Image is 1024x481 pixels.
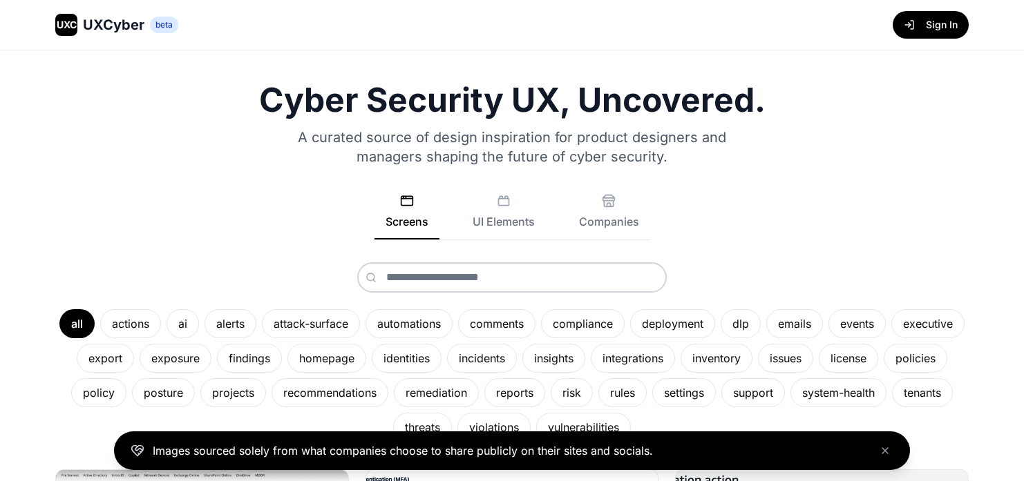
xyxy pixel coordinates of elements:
div: ai [167,309,199,338]
div: system-health [790,378,886,407]
div: actions [100,309,161,338]
div: all [59,309,95,338]
div: risk [551,378,593,407]
div: emails [766,309,823,338]
div: support [721,378,785,407]
span: UXC [57,18,77,32]
button: UI Elements [462,194,546,239]
div: identities [372,344,442,373]
div: compliance [541,309,625,338]
h1: Cyber Security UX, Uncovered. [55,84,969,117]
div: policies [884,344,947,373]
div: alerts [205,309,256,338]
div: deployment [630,309,715,338]
div: rules [598,378,647,407]
div: automations [366,309,453,338]
div: dlp [721,309,761,338]
div: projects [200,378,266,407]
p: A curated source of design inspiration for product designers and managers shaping the future of c... [280,128,744,166]
div: exposure [140,344,211,373]
div: comments [458,309,535,338]
div: incidents [447,344,517,373]
span: UXCyber [83,15,144,35]
div: insights [522,344,585,373]
span: beta [150,17,178,33]
button: Sign In [893,11,969,39]
button: Screens [374,194,439,239]
div: recommendations [272,378,388,407]
div: license [819,344,878,373]
div: integrations [591,344,675,373]
div: inventory [681,344,752,373]
button: Companies [568,194,650,239]
p: Images sourced solely from what companies choose to share publicly on their sites and socials. [153,442,653,459]
div: vulnerabilities [536,413,631,442]
div: events [828,309,886,338]
div: executive [891,309,965,338]
div: threats [393,413,452,442]
div: issues [758,344,813,373]
div: reports [484,378,545,407]
div: homepage [287,344,366,373]
div: policy [71,378,126,407]
button: Close banner [877,442,893,459]
div: tenants [892,378,953,407]
div: attack-surface [262,309,360,338]
div: export [77,344,134,373]
div: settings [652,378,716,407]
a: UXCUXCyberbeta [55,14,178,36]
div: remediation [394,378,479,407]
div: findings [217,344,282,373]
div: posture [132,378,195,407]
div: violations [457,413,531,442]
